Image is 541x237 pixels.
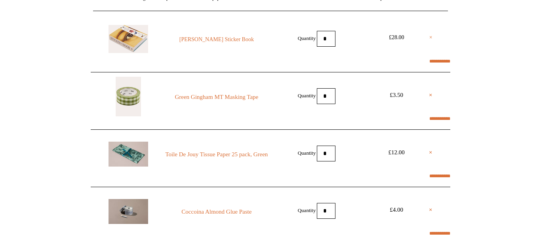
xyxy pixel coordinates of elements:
div: £4.00 [379,205,414,214]
img: John Derian Sticker Book [109,25,148,53]
div: £3.50 [379,90,414,100]
a: Coccoina Almond Glue Paste [163,207,270,216]
a: × [429,90,432,100]
img: Green Gingham MT Masking Tape [116,77,141,116]
a: × [429,148,432,157]
label: Quantity [298,35,316,41]
a: Green Gingham MT Masking Tape [163,92,270,102]
div: £28.00 [379,33,414,42]
label: Quantity [298,150,316,155]
a: Toile De Jouy Tissue Paper 25 pack, Green [163,150,270,159]
div: £12.00 [379,148,414,157]
label: Quantity [298,92,316,98]
a: × [429,205,432,214]
label: Quantity [298,207,316,213]
a: × [429,33,432,42]
a: [PERSON_NAME] Sticker Book [163,35,270,44]
img: Toile De Jouy Tissue Paper 25 pack, Green [109,142,148,167]
img: Coccoina Almond Glue Paste [109,199,148,224]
